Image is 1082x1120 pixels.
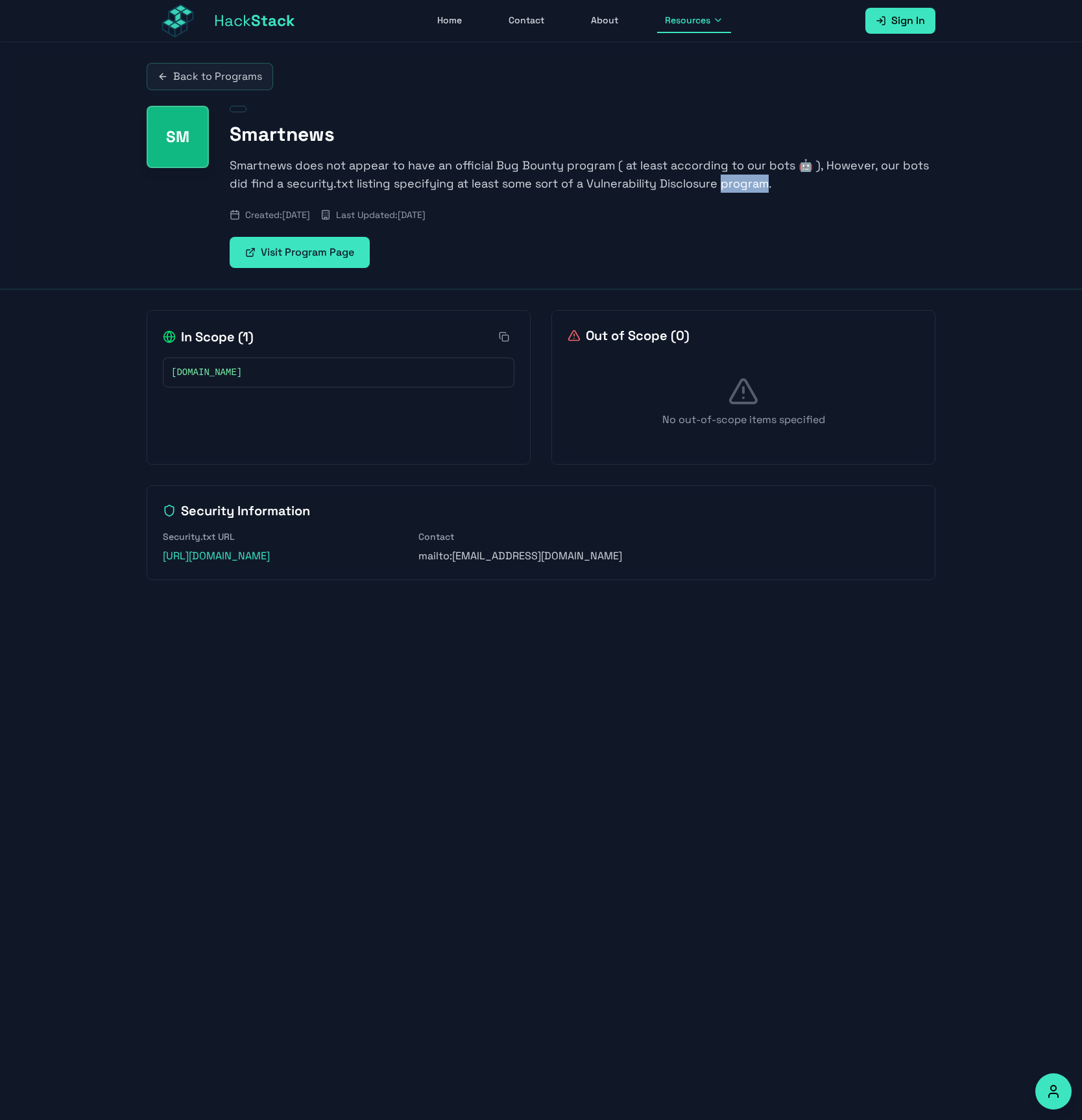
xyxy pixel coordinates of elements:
span: Resources [665,14,710,27]
button: Accessibility Options [1035,1073,1072,1110]
button: Resources [657,8,731,33]
p: Smartnews does not appear to have an official Bug Bounty program ( at least according to our bots... [230,156,935,193]
span: Created: [DATE] [245,208,310,221]
div: Smartnews [147,106,209,168]
a: Back to Programs [147,63,273,90]
span: Sign In [891,13,925,29]
p: No out-of-scope items specified [568,412,919,428]
a: Sign In [865,8,935,34]
h1: Smartnews [230,123,935,146]
h3: Security.txt URL [163,530,408,543]
a: Visit Program Page [230,237,370,268]
h3: Contact [418,530,664,543]
a: About [583,8,626,33]
span: [DOMAIN_NAME] [171,366,242,379]
span: Hack [214,10,295,31]
a: Home [429,8,470,33]
h2: In Scope ( 1 ) [163,328,254,346]
h2: Out of Scope ( 0 ) [568,326,690,345]
a: [URL][DOMAIN_NAME] [163,549,270,563]
p: mailto:[EMAIL_ADDRESS][DOMAIN_NAME] [418,548,664,564]
span: Stack [251,10,295,30]
h2: Security Information [163,502,919,520]
span: Last Updated: [DATE] [336,208,426,221]
button: Copy all in-scope items [494,326,514,347]
a: Contact [501,8,552,33]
